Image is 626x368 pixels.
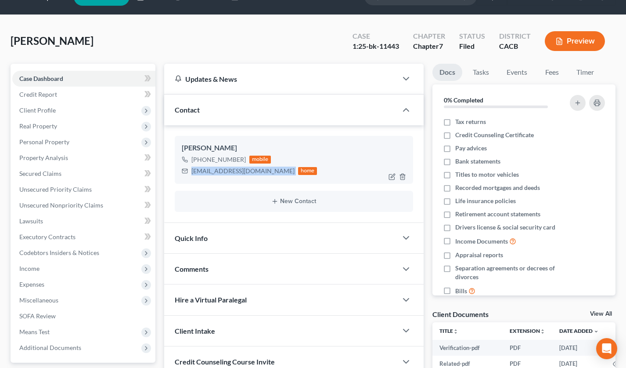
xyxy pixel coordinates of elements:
a: Date Added expand_more [559,328,599,334]
span: Retirement account statements [455,210,540,219]
i: unfold_more [453,329,458,334]
span: Case Dashboard [19,75,63,82]
a: Timer [569,64,601,81]
div: [PHONE_NUMBER] [191,155,246,164]
span: Recorded mortgages and deeds [455,183,540,192]
span: Appraisal reports [455,251,503,259]
span: Additional Documents [19,344,81,351]
span: Quick Info [175,234,208,242]
a: Secured Claims [12,166,155,182]
div: 1:25-bk-11443 [353,41,399,51]
div: mobile [249,156,271,164]
a: Unsecured Priority Claims [12,182,155,197]
div: District [499,31,531,41]
div: Filed [459,41,485,51]
span: Bank statements [455,157,500,166]
a: Lawsuits [12,213,155,229]
a: Titleunfold_more [439,328,458,334]
span: Separation agreements or decrees of divorces [455,264,562,281]
a: Executory Contracts [12,229,155,245]
td: Verification-pdf [432,340,503,356]
a: Unsecured Nonpriority Claims [12,197,155,213]
a: View All [590,311,612,317]
div: CACB [499,41,531,51]
span: 7 [439,42,443,50]
span: Life insurance policies [455,197,516,205]
a: Tasks [466,64,496,81]
a: SOFA Review [12,308,155,324]
div: Open Intercom Messenger [596,338,617,359]
a: Extensionunfold_more [510,328,545,334]
span: Tax returns [455,117,486,126]
span: Hire a Virtual Paralegal [175,295,247,304]
span: Secured Claims [19,170,61,177]
span: Real Property [19,122,57,130]
span: Income [19,265,40,272]
span: Codebtors Insiders & Notices [19,249,99,256]
td: PDF [503,340,552,356]
a: Fees [538,64,566,81]
span: Credit Counseling Course Invite [175,357,275,366]
span: Executory Contracts [19,233,76,240]
span: Credit Report [19,91,57,98]
span: Unsecured Nonpriority Claims [19,201,103,209]
span: Income Documents [455,237,508,246]
strong: 0% Completed [444,96,483,104]
a: Credit Report [12,87,155,102]
div: Status [459,31,485,41]
span: Client Profile [19,106,56,114]
div: Chapter [413,31,445,41]
i: expand_more [594,329,599,334]
span: Contact [175,106,200,114]
div: Case [353,31,399,41]
div: Chapter [413,41,445,51]
span: Lawsuits [19,217,43,225]
span: Miscellaneous [19,296,58,304]
span: Bills [455,287,467,295]
span: Unsecured Priority Claims [19,186,92,193]
span: Pay advices [455,144,487,153]
a: Case Dashboard [12,71,155,87]
div: home [298,167,317,175]
div: Client Documents [432,310,489,319]
td: [DATE] [552,340,606,356]
a: Docs [432,64,462,81]
a: Property Analysis [12,150,155,166]
span: Personal Property [19,138,69,146]
a: Events [500,64,534,81]
span: Means Test [19,328,50,335]
span: Expenses [19,281,44,288]
span: Drivers license & social security card [455,223,555,232]
span: Comments [175,265,209,273]
i: unfold_more [540,329,545,334]
span: [PERSON_NAME] [11,34,94,47]
span: Credit Counseling Certificate [455,131,534,139]
div: [PERSON_NAME] [182,143,407,153]
div: Updates & News [175,74,387,84]
span: SOFA Review [19,312,56,320]
span: Titles to motor vehicles [455,170,519,179]
button: New Contact [182,198,407,205]
button: Preview [545,31,605,51]
span: Property Analysis [19,154,68,161]
span: Client Intake [175,327,215,335]
div: [EMAIL_ADDRESS][DOMAIN_NAME] [191,167,295,175]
